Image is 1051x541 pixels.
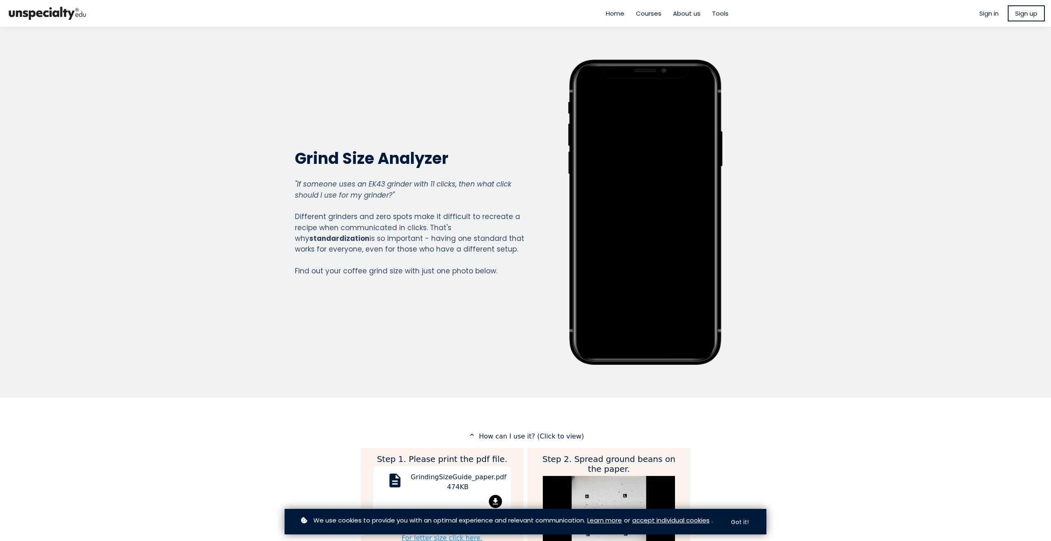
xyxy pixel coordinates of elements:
a: Learn more [587,515,622,525]
div: GrindingSizeGuide_paper.pdf 474KB [411,472,505,495]
mat-icon: description [385,472,405,492]
h2: Step 2. Spread ground beans on the paper. [540,454,678,474]
mat-icon: file_download [489,495,502,508]
a: Tools [712,9,729,18]
img: bc390a18feecddb333977e298b3a00a1.png [6,3,89,23]
a: Sign in [979,9,999,18]
mat-icon: expand_less [467,431,477,438]
a: accept individual cookies [632,515,710,525]
a: Courses [636,9,661,18]
strong: standardization [309,233,369,243]
em: "If someone uses an EK43 grinder with 11 clicks, then what click should I use for my grinder?" [295,179,511,200]
div: Different grinders and zero spots make it difficult to recreate a recipe when communicated in cli... [295,179,525,276]
a: Sign up [1008,5,1045,21]
p: or . [299,515,719,525]
button: Got it! [724,514,756,530]
p: How can I use it? (Click to view) [361,431,690,441]
a: Home [606,9,624,18]
h2: Step 1. Please print the pdf file. [373,454,511,464]
h2: Grind Size Analyzer [295,148,525,168]
span: Sign up [1015,9,1037,18]
a: About us [673,9,701,18]
span: We use cookies to provide you with an optimal experience and relevant communication. [313,515,585,525]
